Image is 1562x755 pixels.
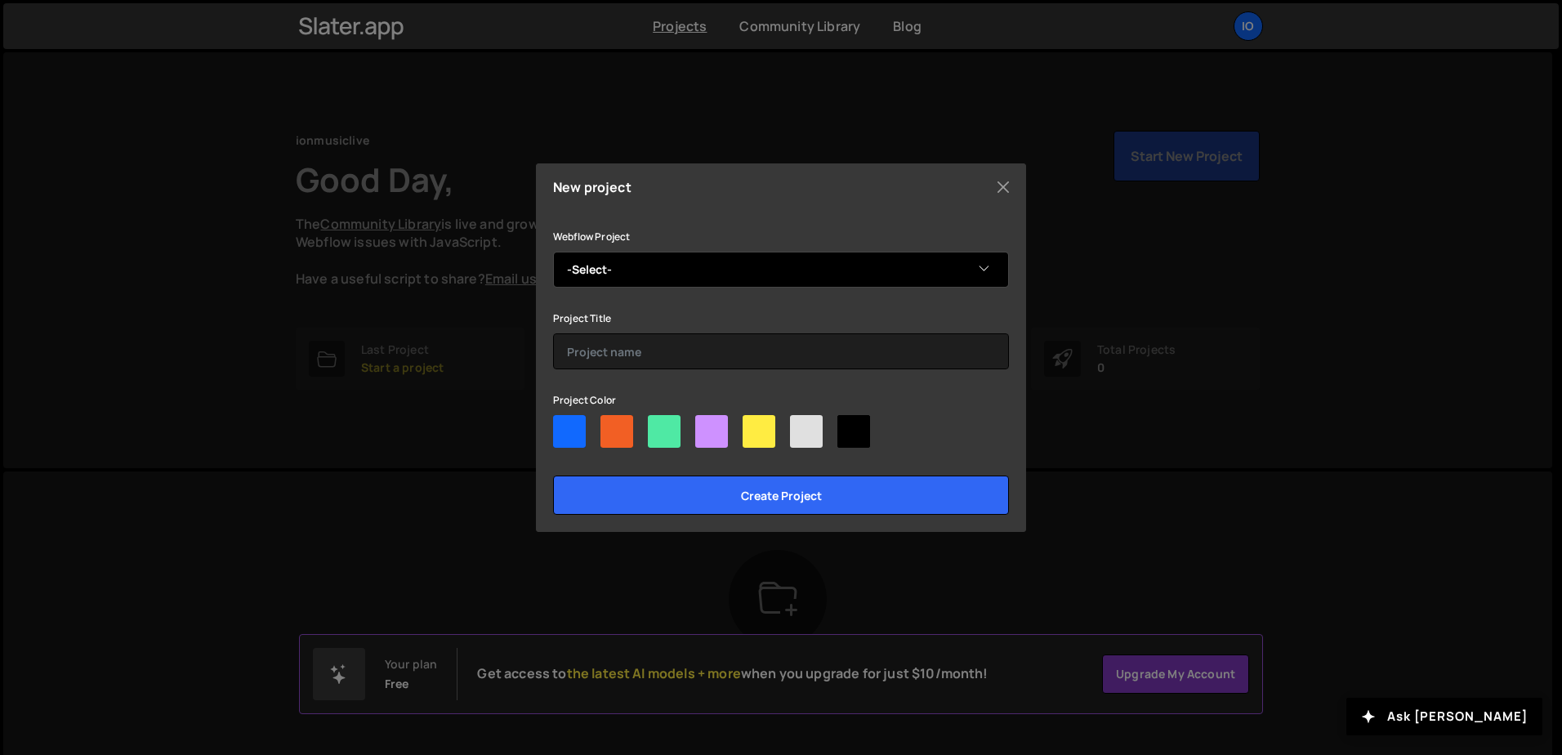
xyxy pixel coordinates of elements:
h5: New project [553,181,631,194]
label: Project Color [553,392,616,409]
input: Project name [553,333,1009,369]
button: Ask [PERSON_NAME] [1346,698,1542,735]
label: Project Title [553,310,611,327]
input: Create project [553,476,1009,515]
label: Webflow Project [553,229,630,245]
button: Close [991,175,1015,199]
